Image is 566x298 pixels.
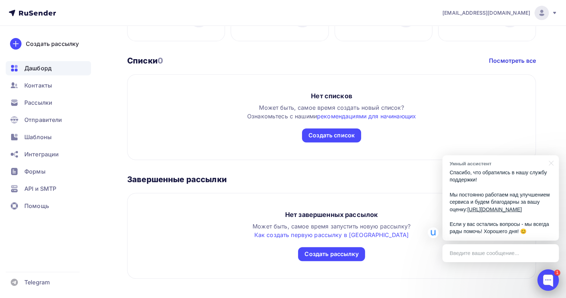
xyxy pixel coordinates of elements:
[127,56,163,66] h3: Списки
[26,39,79,48] div: Создать рассылку
[254,231,409,238] a: Как создать первую рассылку в [GEOGRAPHIC_DATA]
[158,56,163,65] span: 0
[442,6,557,20] a: [EMAIL_ADDRESS][DOMAIN_NAME]
[442,9,530,16] span: [EMAIL_ADDRESS][DOMAIN_NAME]
[24,115,62,124] span: Отправители
[467,207,522,212] a: [URL][DOMAIN_NAME]
[6,61,91,75] a: Дашборд
[24,64,52,72] span: Дашборд
[304,250,358,258] div: Создать рассылку
[450,169,552,235] p: Спасибо, что обратились в нашу службу поддержки! Мы постоянно работаем над улучшением сервиса и б...
[253,223,411,238] span: Может быть, самое время запустить новую рассылку?
[24,81,52,90] span: Контакты
[6,95,91,110] a: Рассылки
[24,167,45,176] span: Формы
[24,202,49,210] span: Помощь
[247,104,416,120] span: Может быть, самое время создать новый список? Ознакомьтесь с нашими
[308,131,355,139] div: Создать список
[285,211,378,219] div: Нет завершенных рассылок
[24,278,50,287] span: Telegram
[442,244,559,262] div: Введите ваше сообщение...
[24,133,52,141] span: Шаблоны
[450,160,545,167] div: Умный ассистент
[311,92,352,100] div: Нет списков
[6,164,91,179] a: Формы
[6,78,91,93] a: Контакты
[24,98,52,107] span: Рассылки
[24,184,56,193] span: API и SMTP
[127,174,227,184] h3: Завершенные рассылки
[489,56,536,65] a: Посмотреть все
[24,150,59,159] span: Интеграции
[6,130,91,144] a: Шаблоны
[428,227,438,238] img: Умный ассистент
[6,113,91,127] a: Отправители
[317,113,416,120] a: рекомендациями для начинающих
[554,270,560,276] div: 1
